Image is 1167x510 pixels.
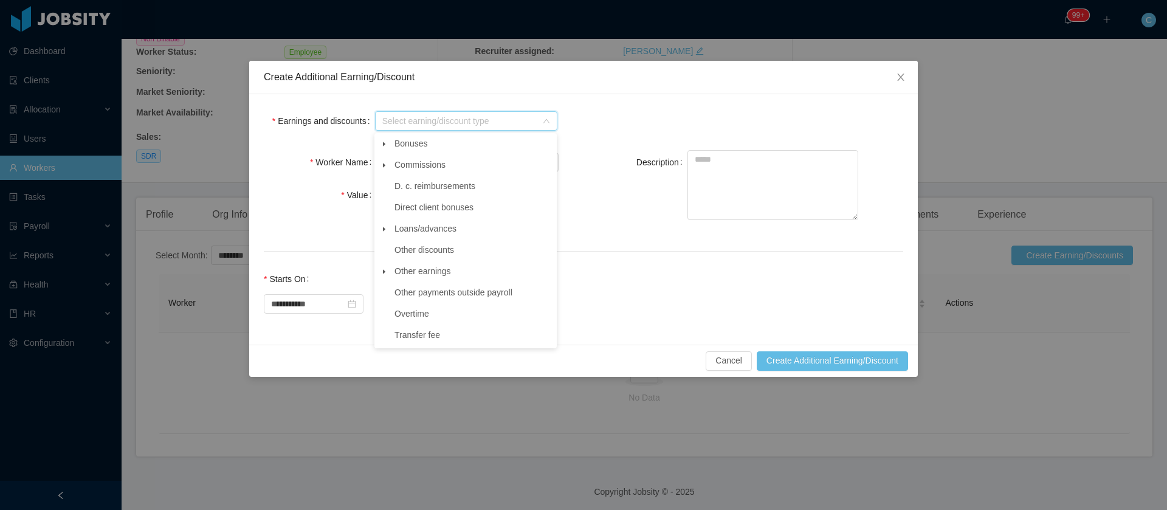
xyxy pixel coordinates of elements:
[706,351,752,371] button: Cancel
[394,245,454,255] span: Other discounts
[394,224,456,233] span: Loans/advances
[394,330,440,340] span: Transfer fee
[394,309,429,319] span: Overtime
[394,181,475,191] span: D. c. reimbursements
[896,72,906,82] i: icon: close
[394,288,512,297] span: Other payments outside payroll
[394,160,446,170] span: Commissions
[884,61,918,95] button: Close
[391,157,554,173] span: Commissions
[272,116,375,126] label: Earnings and discounts
[264,274,314,284] label: Starts On
[687,150,858,220] textarea: Description
[381,226,387,232] i: icon: caret-down
[391,178,554,195] span: D. c. reimbursements
[391,199,554,216] span: Direct client bonuses
[757,351,908,371] button: Create Additional Earning/Discount
[394,139,427,148] span: Bonuses
[391,242,554,258] span: Other discounts
[310,157,376,167] label: Worker Name
[391,284,554,301] span: Other payments outside payroll
[391,136,554,152] span: Bonuses
[391,221,554,237] span: Loans/advances
[391,327,554,343] span: Transfer fee
[381,162,387,168] i: icon: caret-down
[391,263,554,280] span: Other earnings
[382,115,537,127] span: Select earning/discount type
[394,202,473,212] span: Direct client bonuses
[543,117,550,126] i: icon: down
[381,141,387,147] i: icon: caret-down
[391,306,554,322] span: Overtime
[381,269,387,275] i: icon: caret-down
[394,266,451,276] span: Other earnings
[264,71,903,84] div: Create Additional Earning/Discount
[636,157,687,167] label: Description
[348,300,356,308] i: icon: calendar
[341,190,376,200] label: Value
